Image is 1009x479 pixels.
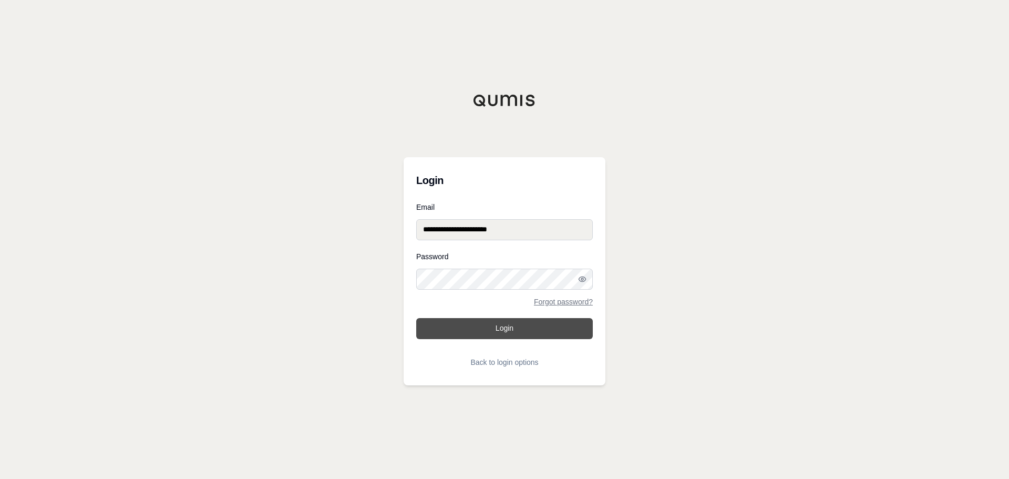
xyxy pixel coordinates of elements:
a: Forgot password? [534,298,593,305]
button: Login [416,318,593,339]
label: Email [416,203,593,211]
h3: Login [416,170,593,191]
img: Qumis [473,94,536,107]
label: Password [416,253,593,260]
button: Back to login options [416,352,593,373]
